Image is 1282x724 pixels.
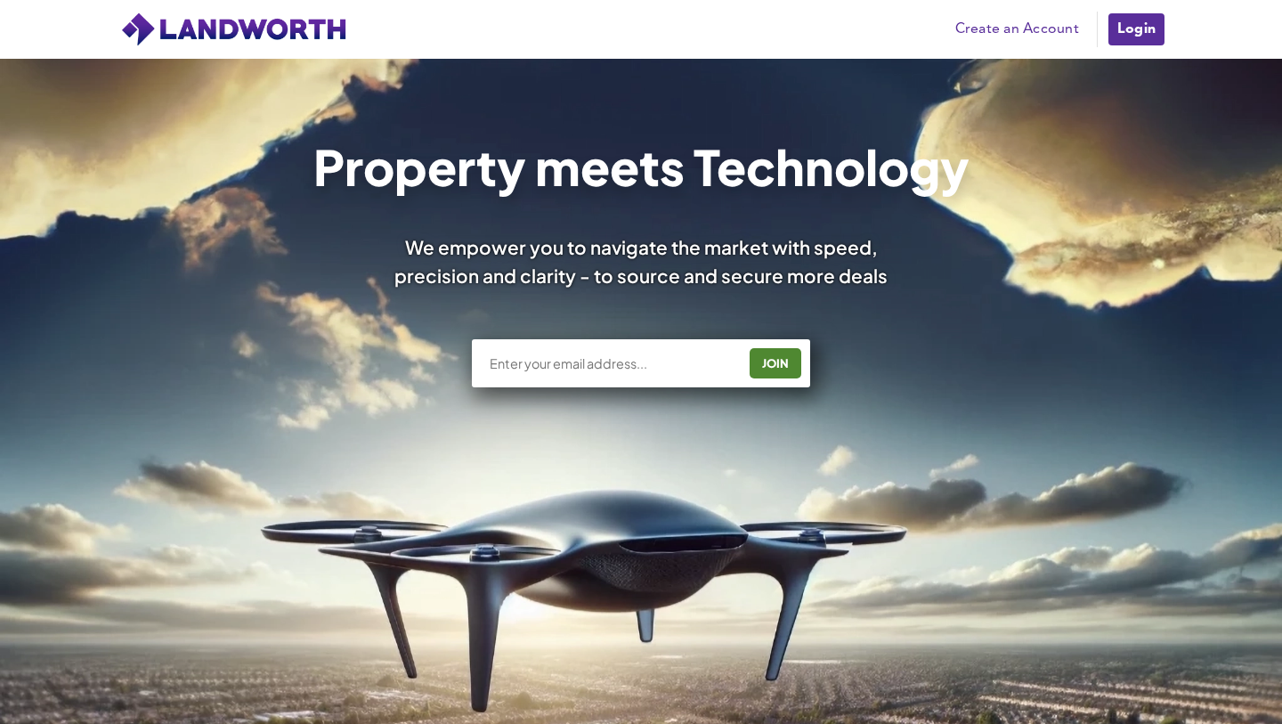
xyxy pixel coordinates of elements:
[313,142,970,191] h1: Property meets Technology
[946,16,1088,43] a: Create an Account
[750,348,801,378] button: JOIN
[370,233,912,289] div: We empower you to navigate the market with speed, precision and clarity - to source and secure mo...
[1107,12,1166,47] a: Login
[488,354,736,372] input: Enter your email address...
[755,349,796,378] div: JOIN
